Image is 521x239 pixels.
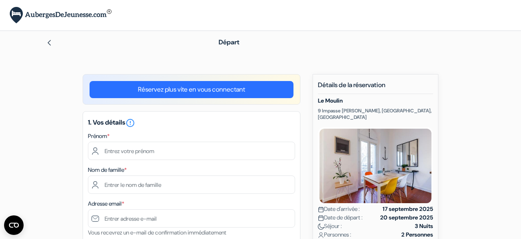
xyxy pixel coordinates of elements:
img: moon.svg [318,224,324,230]
strong: 20 septembre 2025 [380,213,433,222]
img: left_arrow.svg [46,39,53,46]
img: user_icon.svg [318,232,324,238]
img: calendar.svg [318,215,324,221]
span: Départ [219,38,239,46]
input: Entrer adresse e-mail [88,209,295,228]
strong: 2 Personnes [401,230,433,239]
label: Prénom [88,132,109,140]
p: 9 Impasse [PERSON_NAME], [GEOGRAPHIC_DATA], [GEOGRAPHIC_DATA] [318,107,433,121]
span: Date d'arrivée : [318,205,360,213]
strong: 17 septembre 2025 [383,205,433,213]
h5: Le Moulin [318,97,433,104]
h5: 1. Vos détails [88,118,295,128]
span: Date de départ : [318,213,363,222]
span: Personnes : [318,230,351,239]
button: Ouvrir le widget CMP [4,215,24,235]
img: calendar.svg [318,206,324,213]
span: Séjour : [318,222,342,230]
img: AubergesDeJeunesse.com [10,7,112,24]
label: Adresse email [88,200,124,208]
input: Entrez votre prénom [88,142,295,160]
small: Vous recevrez un e-mail de confirmation immédiatement [88,229,226,236]
input: Entrer le nom de famille [88,175,295,194]
a: Réservez plus vite en vous connectant [90,81,293,98]
a: error_outline [125,118,135,127]
strong: 3 Nuits [415,222,433,230]
h5: Détails de la réservation [318,81,433,94]
i: error_outline [125,118,135,128]
label: Nom de famille [88,166,127,174]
